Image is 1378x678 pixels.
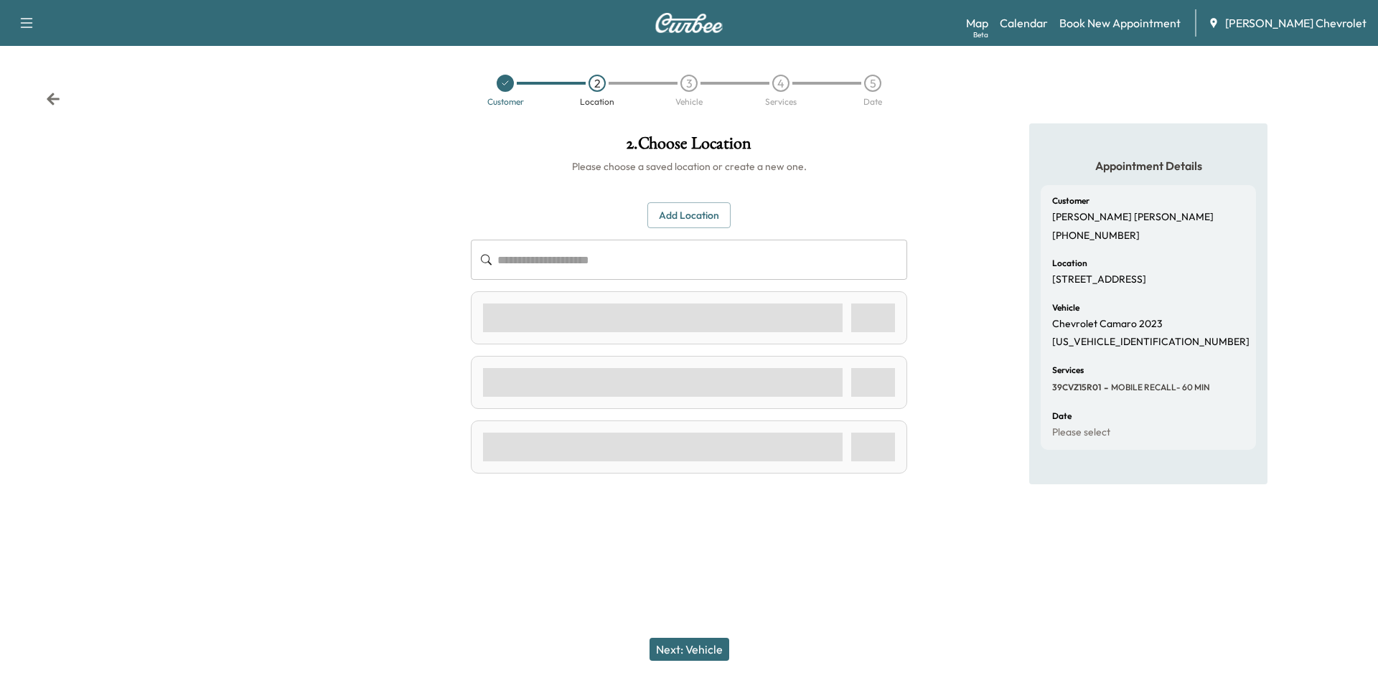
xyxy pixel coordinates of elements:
[580,98,614,106] div: Location
[1052,366,1084,375] h6: Services
[1052,318,1163,331] p: Chevrolet Camaro 2023
[864,75,881,92] div: 5
[1052,426,1110,439] p: Please select
[1225,14,1367,32] span: [PERSON_NAME] Chevrolet
[471,135,907,159] h1: 2 . Choose Location
[1101,380,1108,395] span: -
[680,75,698,92] div: 3
[1052,197,1089,205] h6: Customer
[487,98,524,106] div: Customer
[655,13,723,33] img: Curbee Logo
[1052,273,1146,286] p: [STREET_ADDRESS]
[647,202,731,229] button: Add Location
[589,75,606,92] div: 2
[1052,336,1250,349] p: [US_VEHICLE_IDENTIFICATION_NUMBER]
[471,159,907,174] h6: Please choose a saved location or create a new one.
[772,75,789,92] div: 4
[966,14,988,32] a: MapBeta
[1059,14,1181,32] a: Book New Appointment
[863,98,882,106] div: Date
[1052,211,1214,224] p: [PERSON_NAME] [PERSON_NAME]
[675,98,703,106] div: Vehicle
[1052,259,1087,268] h6: Location
[650,638,729,661] button: Next: Vehicle
[1052,412,1072,420] h6: Date
[46,92,60,106] div: Back
[1052,303,1079,312] h6: Vehicle
[1108,382,1210,393] span: MOBILE RECALL- 60 MIN
[1000,14,1048,32] a: Calendar
[765,98,797,106] div: Services
[973,29,988,40] div: Beta
[1041,158,1256,174] h5: Appointment Details
[1052,230,1140,243] p: [PHONE_NUMBER]
[1052,382,1101,393] span: 39CVZ15R01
